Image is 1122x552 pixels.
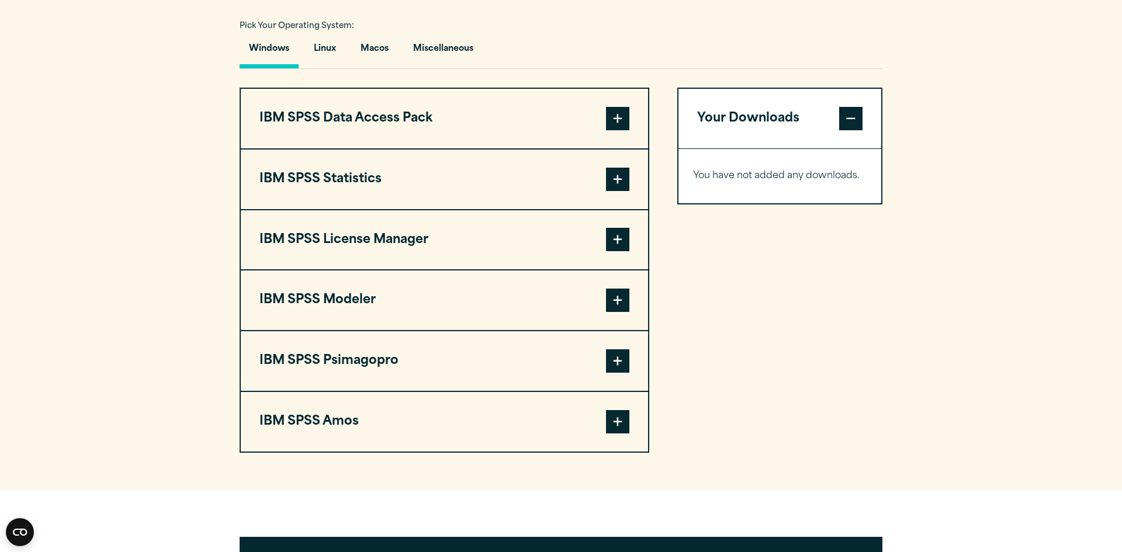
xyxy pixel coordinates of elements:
[241,392,648,452] button: IBM SPSS Amos
[351,35,398,68] button: Macos
[241,331,648,391] button: IBM SPSS Psimagopro
[241,150,648,209] button: IBM SPSS Statistics
[241,210,648,270] button: IBM SPSS License Manager
[6,518,34,546] button: Open CMP widget
[241,89,648,148] button: IBM SPSS Data Access Pack
[404,35,483,68] button: Miscellaneous
[304,35,345,68] button: Linux
[693,168,867,185] p: You have not added any downloads.
[240,35,299,68] button: Windows
[678,89,881,148] button: Your Downloads
[240,22,354,30] span: Pick Your Operating System:
[241,270,648,330] button: IBM SPSS Modeler
[678,148,881,203] div: Your Downloads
